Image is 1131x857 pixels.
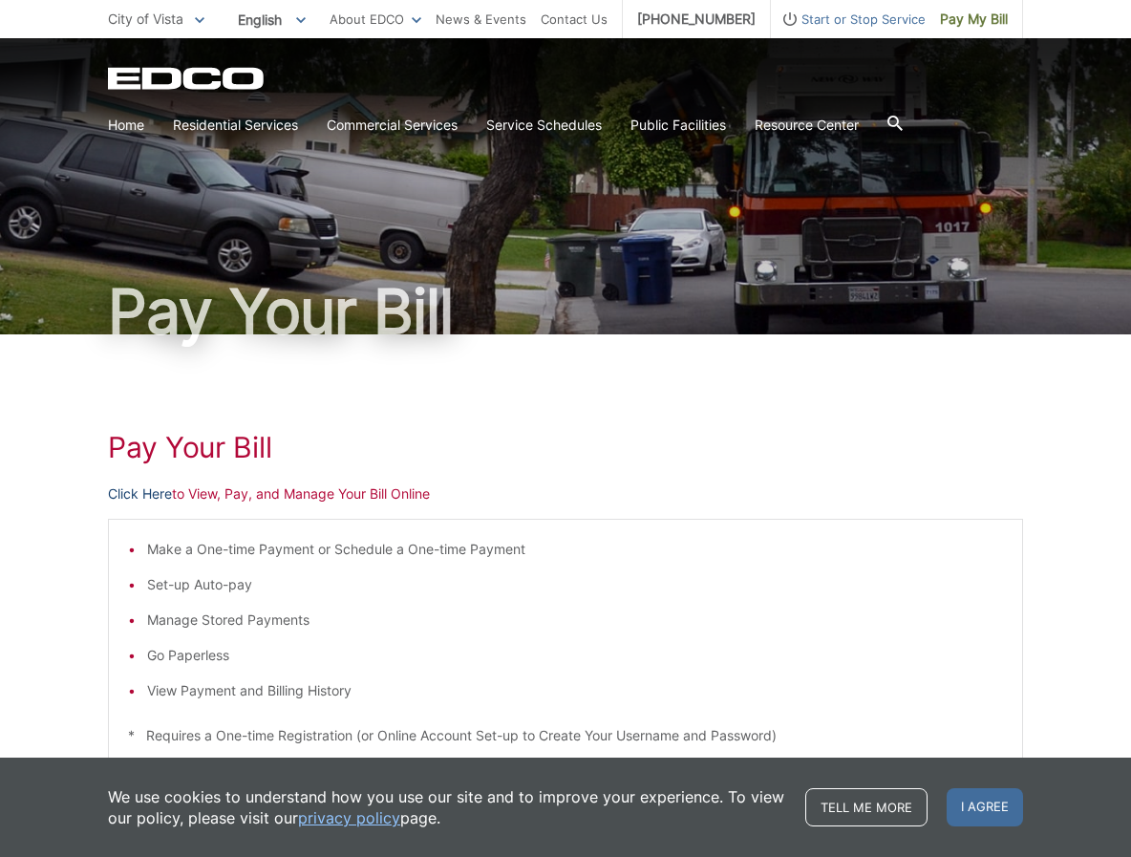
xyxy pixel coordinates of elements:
a: Commercial Services [327,115,458,136]
li: Go Paperless [147,645,1003,666]
a: Click Here [108,483,172,504]
a: privacy policy [298,807,400,828]
a: Resource Center [755,115,859,136]
a: Home [108,115,144,136]
span: English [224,4,320,35]
a: News & Events [436,9,526,30]
p: * Requires a One-time Registration (or Online Account Set-up to Create Your Username and Password) [128,725,1003,746]
p: to View, Pay, and Manage Your Bill Online [108,483,1023,504]
li: View Payment and Billing History [147,680,1003,701]
a: About EDCO [330,9,421,30]
p: We use cookies to understand how you use our site and to improve your experience. To view our pol... [108,786,786,828]
a: Contact Us [541,9,608,30]
a: EDCD logo. Return to the homepage. [108,67,267,90]
h1: Pay Your Bill [108,430,1023,464]
li: Set-up Auto-pay [147,574,1003,595]
h1: Pay Your Bill [108,281,1023,342]
a: Service Schedules [486,115,602,136]
a: Residential Services [173,115,298,136]
li: Make a One-time Payment or Schedule a One-time Payment [147,539,1003,560]
span: City of Vista [108,11,183,27]
a: Public Facilities [630,115,726,136]
span: Pay My Bill [940,9,1008,30]
li: Manage Stored Payments [147,610,1003,631]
